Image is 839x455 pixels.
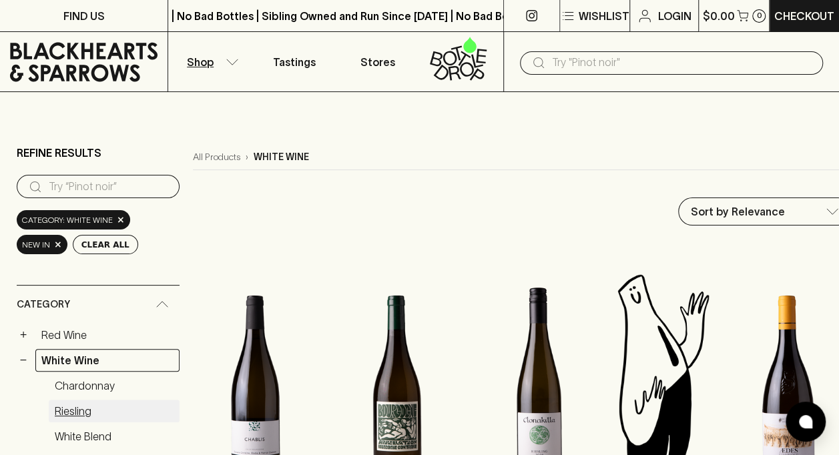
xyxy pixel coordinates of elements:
[54,238,62,252] span: ×
[756,12,762,19] p: 0
[273,54,316,70] p: Tastings
[22,213,113,227] span: Category: white wine
[63,8,105,24] p: FIND US
[22,238,50,252] span: New In
[49,176,169,197] input: Try “Pinot noir”
[35,324,180,346] a: Red Wine
[360,54,395,70] p: Stores
[246,150,248,164] p: ›
[17,354,30,367] button: −
[73,235,138,254] button: Clear All
[336,32,419,91] a: Stores
[254,150,309,164] p: white wine
[702,8,734,24] p: $0.00
[774,8,834,24] p: Checkout
[17,328,30,342] button: +
[552,52,812,73] input: Try "Pinot noir"
[17,286,180,324] div: Category
[579,8,629,24] p: Wishlist
[658,8,691,24] p: Login
[17,296,70,313] span: Category
[49,425,180,448] a: White Blend
[691,203,785,219] p: Sort by Relevance
[35,349,180,372] a: White Wine
[49,374,180,397] a: Chardonnay
[168,32,252,91] button: Shop
[17,145,101,161] p: Refine Results
[49,400,180,422] a: Riesling
[252,32,336,91] a: Tastings
[799,415,812,428] img: bubble-icon
[193,150,240,164] a: All Products
[117,213,125,227] span: ×
[187,54,214,70] p: Shop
